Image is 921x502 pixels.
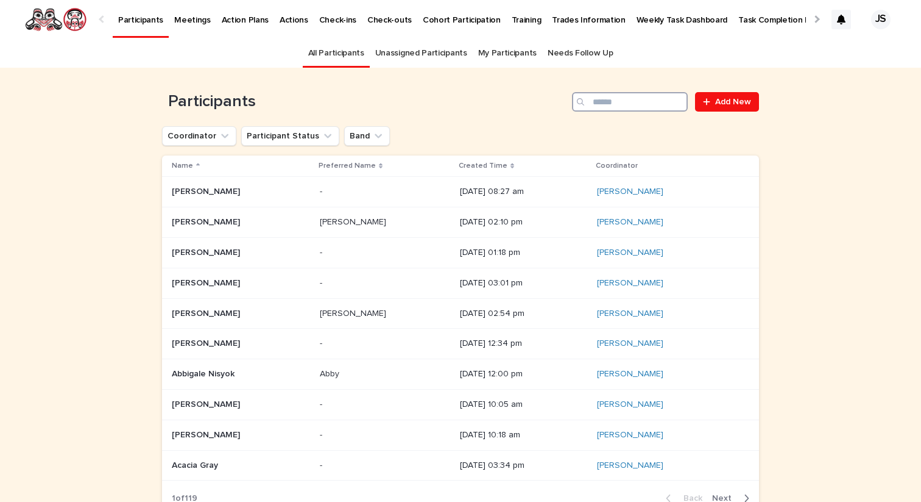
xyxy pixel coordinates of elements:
[241,126,339,146] button: Participant Status
[715,98,751,106] span: Add New
[162,177,759,207] tr: [PERSON_NAME][PERSON_NAME] -- [DATE] 08:27 am[PERSON_NAME]
[320,367,342,379] p: Abby
[597,461,663,471] a: [PERSON_NAME]
[871,10,891,29] div: JS
[162,207,759,238] tr: [PERSON_NAME][PERSON_NAME] [PERSON_NAME][PERSON_NAME] [DATE] 02:10 pm[PERSON_NAME]
[460,400,587,410] p: [DATE] 10:05 am
[460,339,587,349] p: [DATE] 12:34 pm
[596,159,638,173] p: Coordinator
[162,237,759,268] tr: [PERSON_NAME][PERSON_NAME] -- [DATE] 01:18 pm[PERSON_NAME]
[597,248,663,258] a: [PERSON_NAME]
[344,126,390,146] button: Band
[597,217,663,228] a: [PERSON_NAME]
[597,369,663,379] a: [PERSON_NAME]
[320,276,325,289] p: -
[172,184,242,197] p: [PERSON_NAME]
[460,461,587,471] p: [DATE] 03:34 pm
[162,420,759,450] tr: [PERSON_NAME][PERSON_NAME] -- [DATE] 10:18 am[PERSON_NAME]
[695,92,759,112] a: Add New
[162,298,759,329] tr: [PERSON_NAME][PERSON_NAME] [PERSON_NAME][PERSON_NAME] [DATE] 02:54 pm[PERSON_NAME]
[597,400,663,410] a: [PERSON_NAME]
[172,159,193,173] p: Name
[459,159,507,173] p: Created Time
[172,245,242,258] p: [PERSON_NAME]
[597,339,663,349] a: [PERSON_NAME]
[320,215,389,228] p: [PERSON_NAME]
[162,389,759,420] tr: [PERSON_NAME][PERSON_NAME] -- [DATE] 10:05 am[PERSON_NAME]
[460,217,587,228] p: [DATE] 02:10 pm
[375,39,467,68] a: Unassigned Participants
[319,159,376,173] p: Preferred Name
[460,248,587,258] p: [DATE] 01:18 pm
[162,126,236,146] button: Coordinator
[24,7,87,32] img: rNyI97lYS1uoOg9yXW8k
[572,92,688,112] input: Search
[460,430,587,440] p: [DATE] 10:18 am
[460,369,587,379] p: [DATE] 12:00 pm
[308,39,364,68] a: All Participants
[460,309,587,319] p: [DATE] 02:54 pm
[460,187,587,197] p: [DATE] 08:27 am
[162,359,759,390] tr: Abbigale NisyokAbbigale Nisyok AbbyAbby [DATE] 12:00 pm[PERSON_NAME]
[162,329,759,359] tr: [PERSON_NAME][PERSON_NAME] -- [DATE] 12:34 pm[PERSON_NAME]
[597,187,663,197] a: [PERSON_NAME]
[597,430,663,440] a: [PERSON_NAME]
[320,397,325,410] p: -
[320,245,325,258] p: -
[162,450,759,481] tr: Acacia GrayAcacia Gray -- [DATE] 03:34 pm[PERSON_NAME]
[320,458,325,471] p: -
[597,309,663,319] a: [PERSON_NAME]
[172,367,237,379] p: Abbigale Nisyok
[320,306,389,319] p: [PERSON_NAME]
[162,92,567,112] h1: Participants
[478,39,537,68] a: My Participants
[172,276,242,289] p: [PERSON_NAME]
[548,39,613,68] a: Needs Follow Up
[597,278,663,289] a: [PERSON_NAME]
[172,397,242,410] p: [PERSON_NAME]
[320,428,325,440] p: -
[172,306,242,319] p: [PERSON_NAME]
[172,336,242,349] p: [PERSON_NAME]
[172,215,242,228] p: [PERSON_NAME]
[172,428,242,440] p: [PERSON_NAME]
[172,458,221,471] p: Acacia Gray
[460,278,587,289] p: [DATE] 03:01 pm
[162,268,759,298] tr: [PERSON_NAME][PERSON_NAME] -- [DATE] 03:01 pm[PERSON_NAME]
[320,184,325,197] p: -
[320,336,325,349] p: -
